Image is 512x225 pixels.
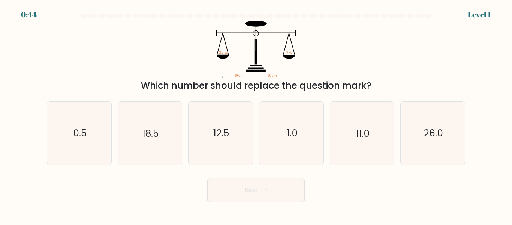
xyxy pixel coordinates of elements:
[142,127,159,140] text: 18.5
[207,178,305,202] button: Next
[356,127,370,140] text: 11.0
[268,73,277,78] tspan: 60 cm
[21,9,37,20] div: 0:44
[286,127,297,140] text: 1.0
[73,127,87,140] text: 0.5
[51,79,461,92] div: Which number should replace the question mark?
[235,73,244,78] tspan: 60 cm
[213,127,229,140] text: 12.5
[218,50,228,55] tspan: 12.5 kg
[468,9,491,20] div: Level 1
[286,50,293,55] tspan: ? kg
[424,127,443,140] text: 26.0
